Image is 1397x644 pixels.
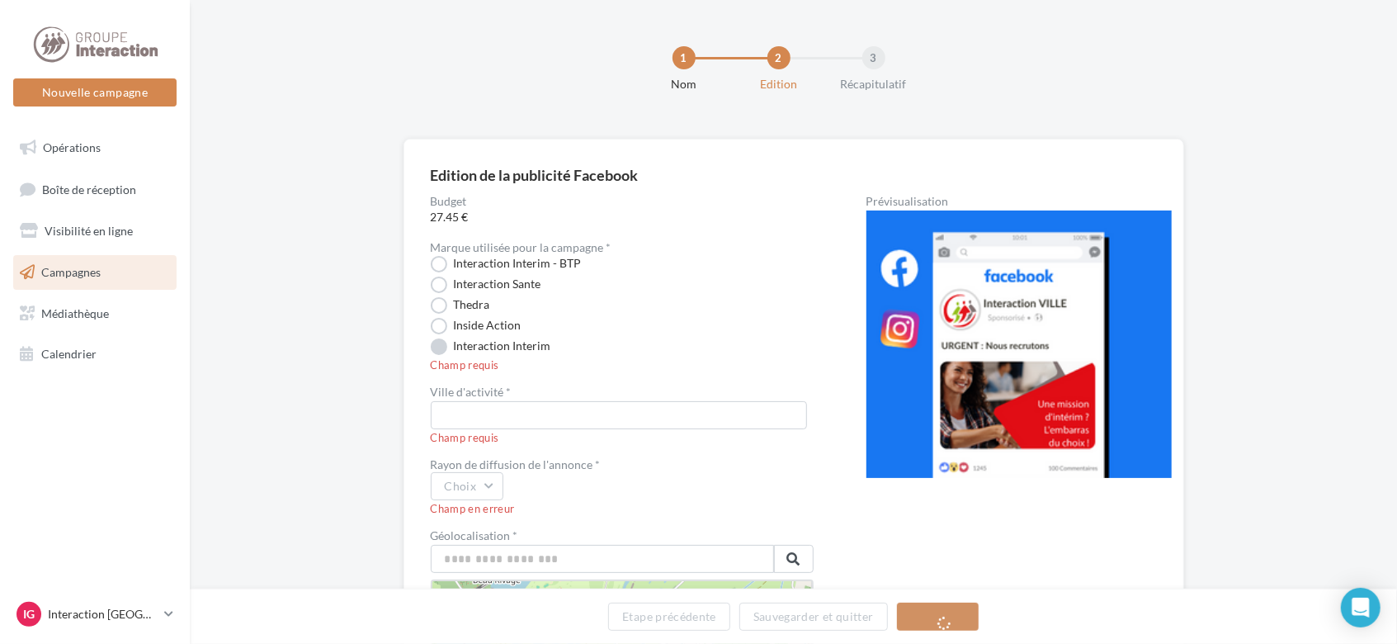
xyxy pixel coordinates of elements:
[431,472,504,500] button: Choix
[10,296,180,331] a: Médiathèque
[41,265,101,279] span: Campagnes
[431,209,814,225] span: 27.45 €
[42,182,136,196] span: Boîte de réception
[431,431,814,446] div: Champ requis
[431,502,814,517] div: Champ en erreur
[431,318,522,334] label: Inside Action
[13,78,177,107] button: Nouvelle campagne
[862,46,885,69] div: 3
[431,297,490,314] label: Thedra
[866,196,1157,207] div: Prévisualisation
[866,211,1172,478] img: operation-preview
[48,606,158,623] p: Interaction [GEOGRAPHIC_DATA]
[431,386,800,398] label: Ville d'activité *
[10,214,180,249] a: Visibilité en ligne
[431,358,814,373] div: Champ requis
[13,599,177,630] a: IG Interaction [GEOGRAPHIC_DATA]
[431,459,814,471] div: Rayon de diffusion de l'annonce *
[431,196,814,207] label: Budget
[431,256,582,272] label: Interaction Interim - BTP
[45,224,133,238] span: Visibilité en ligne
[10,337,180,372] a: Calendrier
[739,603,888,631] button: Sauvegarder et quitter
[10,255,180,290] a: Campagnes
[608,603,730,631] button: Etape précédente
[41,305,109,320] span: Médiathèque
[673,46,696,69] div: 1
[431,339,551,355] label: Interaction Interim
[431,277,541,293] label: Interaction Sante
[821,76,927,92] div: Récapitulatif
[631,76,737,92] div: Nom
[43,140,101,154] span: Opérations
[726,76,832,92] div: Edition
[431,530,814,542] label: Géolocalisation *
[431,242,611,253] label: Marque utilisée pour la campagne *
[41,347,97,361] span: Calendrier
[10,172,180,207] a: Boîte de réception
[10,130,180,165] a: Opérations
[767,46,791,69] div: 2
[431,168,639,182] div: Edition de la publicité Facebook
[1341,588,1380,627] div: Open Intercom Messenger
[23,606,35,623] span: IG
